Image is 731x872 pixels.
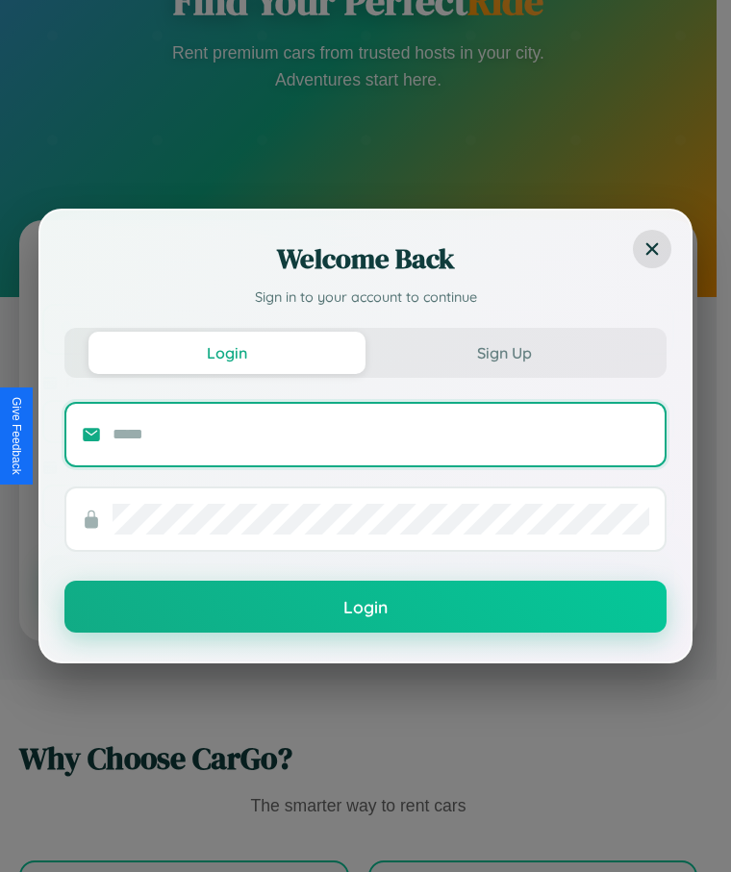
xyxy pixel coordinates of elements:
[64,581,667,633] button: Login
[88,332,365,374] button: Login
[365,332,643,374] button: Sign Up
[64,239,667,278] h2: Welcome Back
[10,397,23,475] div: Give Feedback
[64,287,667,309] p: Sign in to your account to continue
